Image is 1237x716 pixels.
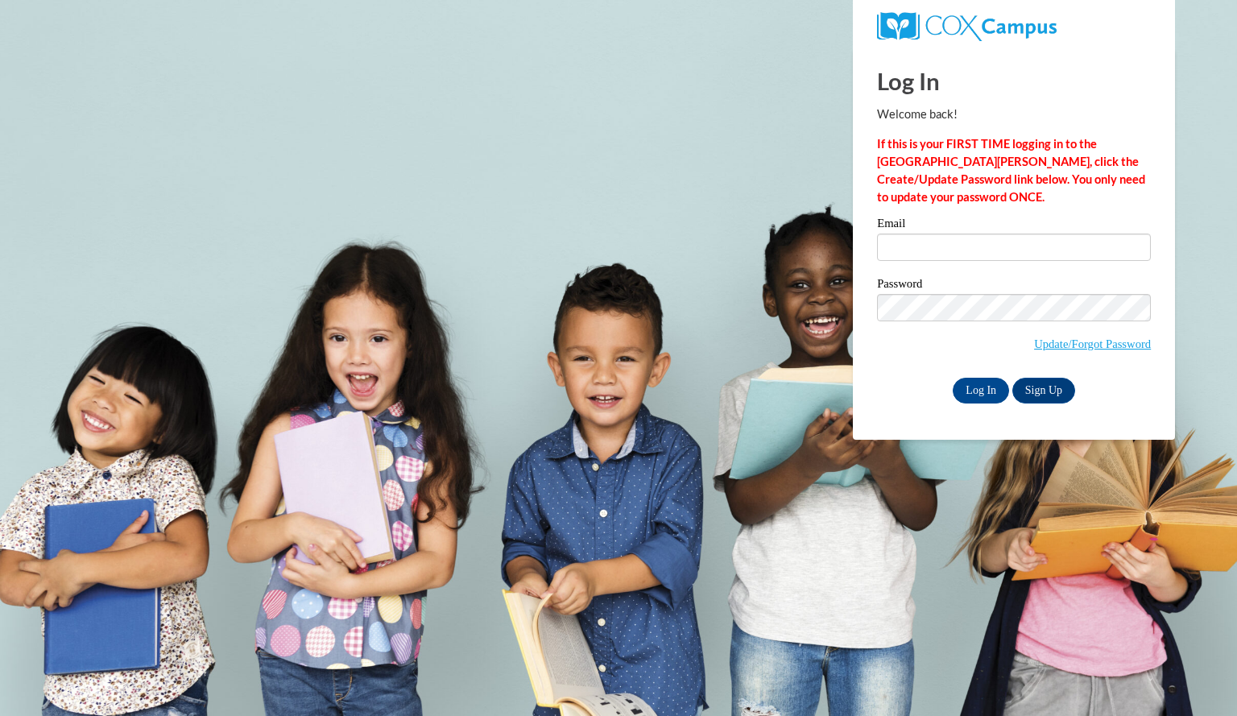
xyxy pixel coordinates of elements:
[877,137,1145,204] strong: If this is your FIRST TIME logging in to the [GEOGRAPHIC_DATA][PERSON_NAME], click the Create/Upd...
[877,278,1151,294] label: Password
[877,106,1151,123] p: Welcome back!
[1012,378,1075,404] a: Sign Up
[877,217,1151,234] label: Email
[877,64,1151,97] h1: Log In
[877,12,1057,41] img: COX Campus
[953,378,1009,404] input: Log In
[877,19,1057,32] a: COX Campus
[1034,337,1151,350] a: Update/Forgot Password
